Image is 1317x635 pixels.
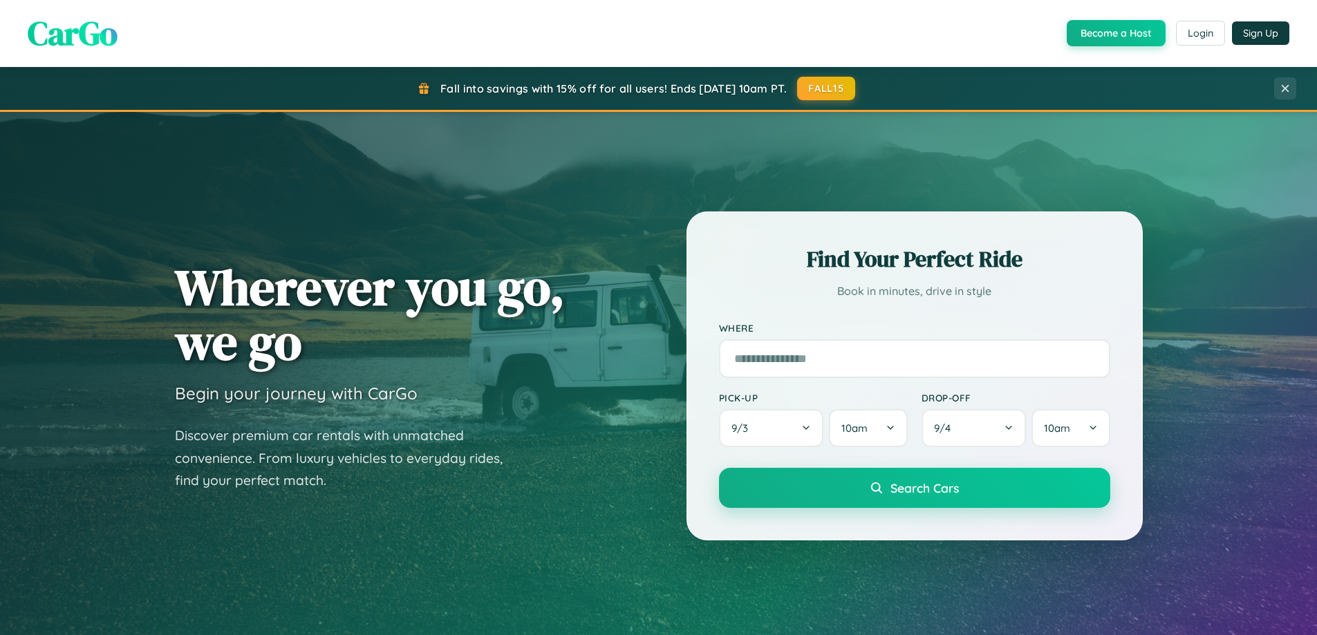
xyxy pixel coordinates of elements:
[922,392,1110,404] label: Drop-off
[1031,409,1110,447] button: 10am
[175,383,418,404] h3: Begin your journey with CarGo
[719,392,908,404] label: Pick-up
[1067,20,1166,46] button: Become a Host
[719,281,1110,301] p: Book in minutes, drive in style
[28,10,118,56] span: CarGo
[1176,21,1225,46] button: Login
[890,480,959,495] span: Search Cars
[934,421,958,435] span: 9 / 4
[719,244,1110,274] h2: Find Your Perfect Ride
[719,409,824,447] button: 9/3
[797,77,855,100] button: FALL15
[440,82,787,95] span: Fall into savings with 15% off for all users! Ends [DATE] 10am PT.
[719,468,1110,508] button: Search Cars
[922,409,1027,447] button: 9/4
[1044,421,1070,435] span: 10am
[175,260,565,369] h1: Wherever you go, we go
[841,421,868,435] span: 10am
[175,424,521,492] p: Discover premium car rentals with unmatched convenience. From luxury vehicles to everyday rides, ...
[731,421,755,435] span: 9 / 3
[1232,21,1289,45] button: Sign Up
[829,409,907,447] button: 10am
[719,322,1110,334] label: Where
